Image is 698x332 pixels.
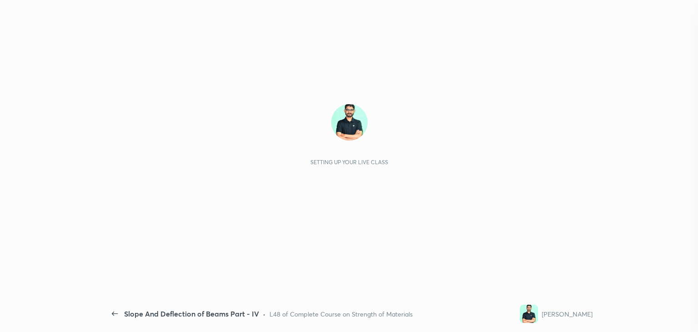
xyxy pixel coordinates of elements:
[263,309,266,319] div: •
[542,309,593,319] div: [PERSON_NAME]
[331,104,368,141] img: 963340471ff5441e8619d0a0448153d9.jpg
[124,308,259,319] div: Slope And Deflection of Beams Part - IV
[269,309,413,319] div: L48 of Complete Course on Strength of Materials
[520,305,538,323] img: 963340471ff5441e8619d0a0448153d9.jpg
[310,159,388,166] div: Setting up your live class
